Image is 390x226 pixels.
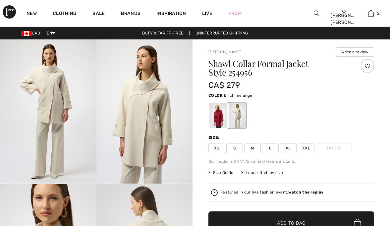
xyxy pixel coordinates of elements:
div: Size: [208,135,221,141]
img: Shawl Collar Formal Jacket Style 254956. 2 [96,39,193,184]
iframe: Opens a widget where you can find more information [348,176,383,193]
span: EN [47,31,55,35]
div: Deep cherry [209,103,227,128]
img: Watch the replay [211,189,218,196]
a: Sign In [341,10,347,16]
img: My Bag [368,9,374,17]
a: Brands [121,11,141,18]
span: Inspiration [156,11,186,18]
span: CA$ 279 [208,81,240,90]
span: Size Guide [208,170,233,176]
a: [PERSON_NAME] [208,50,242,54]
button: Write a review [336,47,374,57]
div: Birch melange [229,103,246,128]
span: XS [208,143,225,153]
span: L [262,143,279,153]
div: Featured in our live fashion event. [220,190,323,195]
a: Sale [92,11,105,18]
span: XXL [298,143,314,153]
span: 2 [377,10,379,16]
span: M [244,143,261,153]
strong: Watch the replay [288,190,324,195]
span: S [226,143,243,153]
h1: Shawl Collar Formal Jacket Style 254956 [208,59,347,77]
a: Clothing [53,11,77,18]
span: CAD [21,31,43,35]
div: Our model is 5'9"/175 cm and wears a size 6. [208,158,374,164]
div: [PERSON_NAME] [PERSON_NAME] [330,12,357,26]
span: Birch melange [224,93,252,98]
span: XL [280,143,297,153]
img: My Info [341,9,347,17]
img: Canadian Dollar [21,31,32,36]
span: Color: [208,93,224,98]
img: ring-m.svg [338,146,341,150]
a: New [27,11,37,18]
img: search the website [314,9,319,17]
a: 2 [358,9,384,17]
a: Prom [228,10,242,17]
a: Live [202,10,212,17]
div: I can't find my size [241,170,283,176]
img: 1ère Avenue [3,5,16,19]
span: XXXL [316,143,352,153]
